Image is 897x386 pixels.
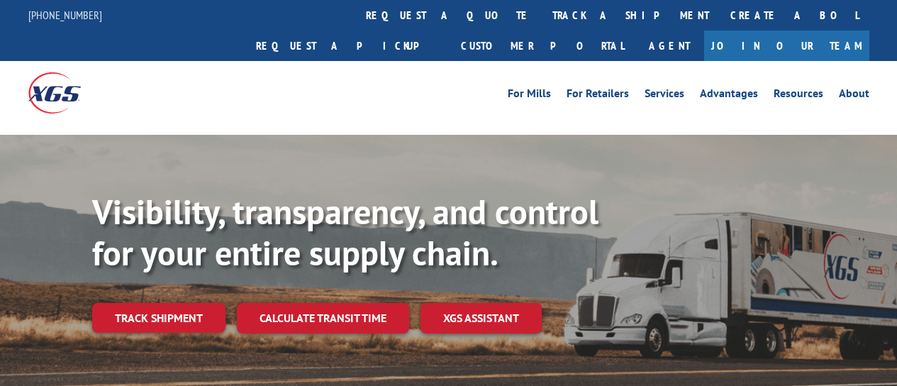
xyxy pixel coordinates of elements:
a: For Mills [508,88,551,104]
a: Customer Portal [450,31,635,61]
a: About [839,88,869,104]
b: Visibility, transparency, and control for your entire supply chain. [92,189,598,275]
a: Request a pickup [245,31,450,61]
a: [PHONE_NUMBER] [28,8,102,22]
a: XGS ASSISTANT [420,303,542,333]
a: Resources [774,88,823,104]
a: Agent [635,31,704,61]
a: Join Our Team [704,31,869,61]
a: Track shipment [92,303,225,333]
a: Advantages [700,88,758,104]
a: For Retailers [567,88,629,104]
a: Services [645,88,684,104]
a: Calculate transit time [237,303,409,333]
